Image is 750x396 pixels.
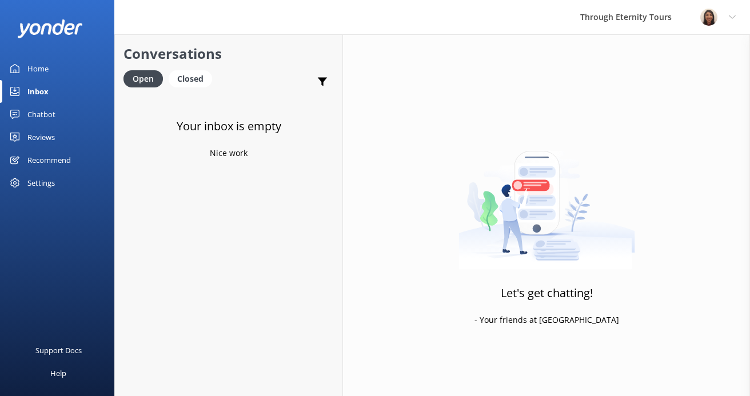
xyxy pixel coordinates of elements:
p: - Your friends at [GEOGRAPHIC_DATA] [474,314,619,326]
img: artwork of a man stealing a conversation from at giant smartphone [458,127,635,270]
div: Help [50,362,66,385]
a: Closed [169,72,218,85]
div: Recommend [27,149,71,171]
h2: Conversations [123,43,334,65]
div: Chatbot [27,103,55,126]
div: Open [123,70,163,87]
a: Open [123,72,169,85]
div: Support Docs [35,339,82,362]
h3: Your inbox is empty [177,117,281,135]
div: Closed [169,70,212,87]
p: Nice work [210,147,248,159]
div: Inbox [27,80,49,103]
img: 725-1755267273.png [700,9,717,26]
div: Settings [27,171,55,194]
h3: Let's get chatting! [501,284,593,302]
img: yonder-white-logo.png [17,19,83,38]
div: Home [27,57,49,80]
div: Reviews [27,126,55,149]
